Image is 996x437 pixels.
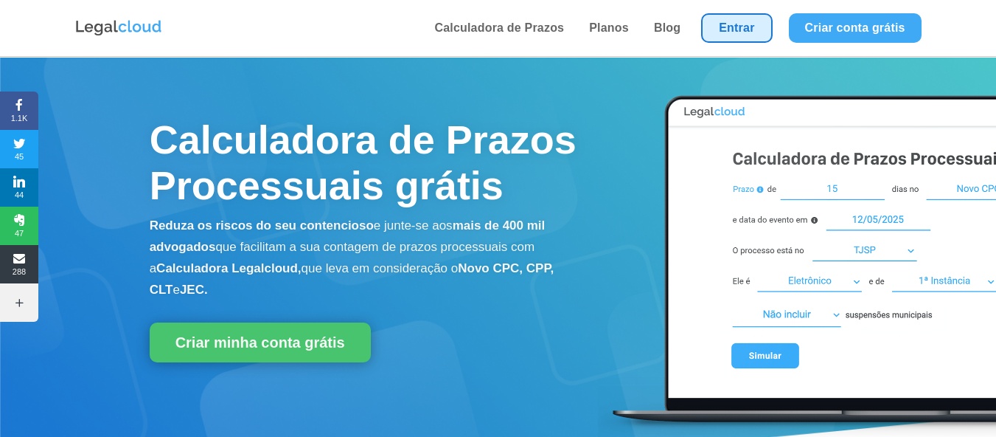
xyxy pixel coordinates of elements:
b: Calculadora Legalcloud, [156,261,302,275]
p: e junte-se aos que facilitam a sua contagem de prazos processuais com a que leva em consideração o e [150,216,598,300]
a: Criar minha conta grátis [150,323,371,362]
span: Calculadora de Prazos Processuais grátis [150,117,577,207]
b: JEC. [180,283,208,297]
b: Novo CPC, CPP, CLT [150,261,554,297]
b: Reduza os riscos do seu contencioso [150,218,374,233]
a: Entrar [701,13,772,43]
img: Logo da Legalcloud [74,18,163,38]
a: Criar conta grátis [789,13,922,43]
b: mais de 400 mil advogados [150,218,546,254]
